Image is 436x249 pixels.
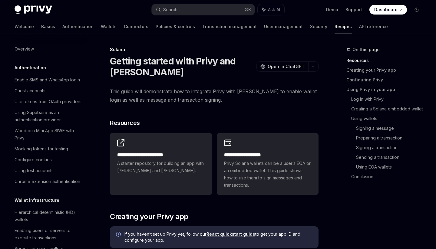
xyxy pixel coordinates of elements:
button: Ask AI [258,4,284,15]
a: Authentication [62,19,94,34]
a: Guest accounts [10,85,87,96]
a: API reference [359,19,388,34]
span: Open in ChatGPT [268,64,305,70]
a: React quickstart guide [206,231,255,237]
a: Chrome extension authentication [10,176,87,187]
a: Worldcoin Mini App SIWE with Privy [10,125,87,143]
a: Recipes [335,19,352,34]
div: Guest accounts [15,87,45,94]
a: Using wallets [351,114,426,123]
a: Demo [326,7,338,13]
a: Wallets [101,19,117,34]
span: Ask AI [268,7,280,13]
a: User management [264,19,303,34]
a: Enabling users or servers to execute transactions [10,225,87,243]
a: Creating a Solana embedded wallet [351,104,426,114]
div: Enabling users or servers to execute transactions [15,227,84,241]
a: Using EOA wallets [356,162,426,172]
a: **** **** **** *****Privy Solana wallets can be a user’s EOA or an embedded wallet. This guide sh... [217,133,319,195]
a: Log in with Privy [351,94,426,104]
a: Sending a transaction [356,152,426,162]
div: Mocking tokens for testing [15,145,68,152]
a: Configure cookies [10,154,87,165]
div: Worldcoin Mini App SIWE with Privy [15,127,84,142]
a: Use tokens from OAuth providers [10,96,87,107]
a: Using Supabase as an authentication provider [10,107,87,125]
a: Enable SMS and WhatsApp login [10,74,87,85]
span: Privy Solana wallets can be a user’s EOA or an embedded wallet. This guide shows how to use them ... [224,160,311,189]
a: Using test accounts [10,165,87,176]
a: Policies & controls [156,19,195,34]
a: Resources [346,56,426,65]
a: Hierarchical deterministic (HD) wallets [10,207,87,225]
button: Open in ChatGPT [256,61,308,72]
div: Enable SMS and WhatsApp login [15,76,80,84]
div: Chrome extension authentication [15,178,80,185]
a: Basics [41,19,55,34]
a: Signing a message [356,123,426,133]
a: Transaction management [202,19,257,34]
div: Search... [163,6,180,13]
a: Connectors [124,19,148,34]
div: Configure cookies [15,156,52,163]
a: Creating your Privy app [346,65,426,75]
svg: Info [116,232,122,238]
h5: Authentication [15,64,46,71]
div: Solana [110,47,319,53]
img: dark logo [15,5,52,14]
a: Support [345,7,362,13]
a: Mocking tokens for testing [10,143,87,154]
div: Using Supabase as an authentication provider [15,109,84,123]
button: Search...⌘K [152,4,254,15]
a: Preparing a transaction [356,133,426,143]
a: Configuring Privy [346,75,426,85]
div: Using test accounts [15,167,54,174]
div: Overview [15,45,34,53]
a: Dashboard [369,5,407,15]
span: If you haven’t set up Privy yet, follow our to get your app ID and configure your app. [124,231,312,243]
span: Creating your Privy app [110,212,188,221]
span: Resources [110,119,140,127]
span: On this page [352,46,380,53]
span: Dashboard [374,7,398,13]
a: Security [310,19,327,34]
span: A starter repository for building an app with [PERSON_NAME] and [PERSON_NAME]. [117,160,204,174]
a: Welcome [15,19,34,34]
div: Hierarchical deterministic (HD) wallets [15,209,84,223]
a: Signing a transaction [356,143,426,152]
span: ⌘ K [245,7,251,12]
div: Use tokens from OAuth providers [15,98,81,105]
h5: Wallet infrastructure [15,197,59,204]
button: Toggle dark mode [412,5,421,15]
h1: Getting started with Privy and [PERSON_NAME] [110,56,254,77]
a: Overview [10,44,87,54]
a: Conclusion [351,172,426,182]
span: This guide will demonstrate how to integrate Privy with [PERSON_NAME] to enable wallet login as w... [110,87,319,104]
a: Using Privy in your app [346,85,426,94]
